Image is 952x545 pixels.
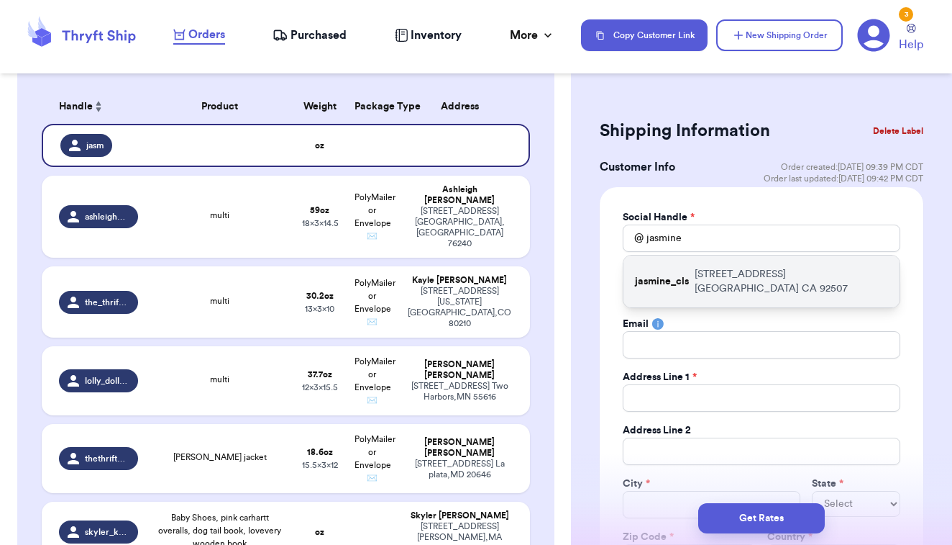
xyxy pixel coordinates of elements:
[354,357,395,405] span: PolyMailer or Envelope ✉️
[210,297,229,305] span: multi
[407,206,513,249] div: [STREET_ADDRESS] [GEOGRAPHIC_DATA] , [GEOGRAPHIC_DATA] 76240
[315,141,324,150] strong: oz
[623,423,691,438] label: Address Line 2
[210,211,229,220] span: multi
[346,89,398,124] th: Package Type
[85,211,129,222] span: ashleighchey
[85,453,129,464] span: thethriftedmoose
[635,274,689,289] p: jasmine_cls
[623,210,695,225] label: Social Handle
[306,292,334,300] strong: 30.2 oz
[407,381,513,402] div: [STREET_ADDRESS] Two Harbors , MN 55616
[698,503,825,533] button: Get Rates
[354,193,395,240] span: PolyMailer or Envelope ✉️
[407,459,513,480] div: [STREET_ADDRESS] La plata , MD 20646
[623,317,649,331] label: Email
[85,375,129,387] span: lolly_dolly_picks
[623,370,697,384] label: Address Line 1
[315,528,324,536] strong: oz
[354,435,395,482] span: PolyMailer or Envelope ✉️
[302,461,338,469] span: 15.5 x 3 x 12
[173,26,225,45] a: Orders
[354,279,395,326] span: PolyMailer or Envelope ✉️
[812,477,843,491] label: State
[395,27,462,44] a: Inventory
[147,89,293,124] th: Product
[407,437,513,459] div: [PERSON_NAME] [PERSON_NAME]
[407,359,513,381] div: [PERSON_NAME] [PERSON_NAME]
[310,206,329,215] strong: 59 oz
[302,219,339,228] span: 18 x 3 x 14.5
[581,19,708,51] button: Copy Customer Link
[407,275,513,286] div: Kayle [PERSON_NAME]
[623,477,650,491] label: City
[857,19,890,52] a: 3
[293,89,346,124] th: Weight
[510,27,555,44] div: More
[899,24,923,53] a: Help
[764,173,923,184] span: Order last updated: [DATE] 09:42 PM CDT
[411,27,462,44] span: Inventory
[899,36,923,53] span: Help
[85,526,129,538] span: skyler_katelynn
[210,375,229,384] span: multi
[86,140,104,151] span: jasm
[623,225,644,252] div: @
[85,297,129,308] span: the_thrifty_forager
[407,184,513,206] div: Ashleigh [PERSON_NAME]
[407,510,513,521] div: Skyler [PERSON_NAME]
[716,19,843,51] button: New Shipping Order
[290,27,347,44] span: Purchased
[398,89,530,124] th: Address
[308,370,332,379] strong: 37.7 oz
[600,158,675,176] h3: Customer Info
[307,448,333,456] strong: 18.6 oz
[302,383,338,392] span: 12 x 3 x 15.5
[93,98,104,115] button: Sort ascending
[781,161,923,173] span: Order created: [DATE] 09:39 PM CDT
[600,120,770,143] h2: Shipping Information
[867,115,929,147] button: Delete Label
[305,305,334,313] span: 13 x 3 x 10
[899,7,913,22] div: 3
[173,453,267,461] span: [PERSON_NAME] jacket
[273,27,347,44] a: Purchased
[695,267,888,296] p: [STREET_ADDRESS] [GEOGRAPHIC_DATA] CA 92507
[407,286,513,329] div: [STREET_ADDRESS][US_STATE] [GEOGRAPHIC_DATA] , CO 80210
[59,99,93,114] span: Handle
[188,26,225,43] span: Orders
